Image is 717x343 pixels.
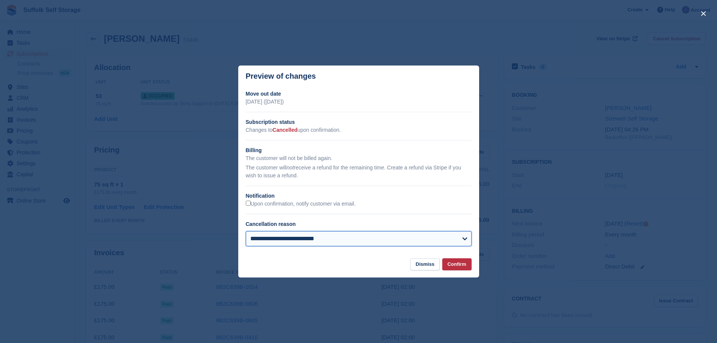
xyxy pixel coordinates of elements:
[246,146,472,154] h2: Billing
[246,221,296,227] label: Cancellation reason
[246,72,316,81] p: Preview of changes
[246,98,472,106] p: [DATE] ([DATE])
[246,192,472,200] h2: Notification
[410,258,440,271] button: Dismiss
[246,118,472,126] h2: Subscription status
[286,165,294,171] em: not
[246,90,472,98] h2: Move out date
[272,127,297,133] span: Cancelled
[697,8,709,20] button: close
[246,201,251,206] input: Upon confirmation, notify customer via email.
[246,201,356,207] label: Upon confirmation, notify customer via email.
[246,154,472,162] p: The customer will not be billed again.
[246,126,472,134] p: Changes to upon confirmation.
[246,164,472,180] p: The customer will receive a refund for the remaining time. Create a refund via Stripe if you wish...
[442,258,472,271] button: Confirm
